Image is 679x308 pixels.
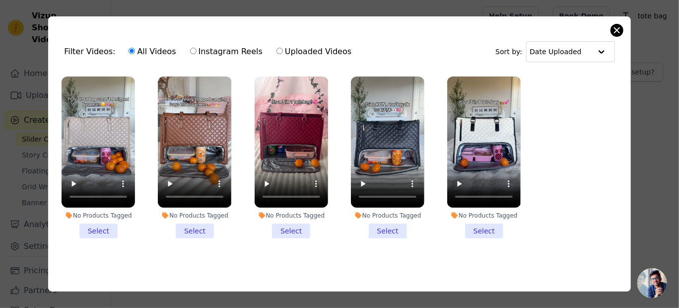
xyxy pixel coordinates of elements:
[611,24,623,36] button: Close modal
[190,45,263,58] label: Instagram Reels
[62,212,135,220] div: No Products Tagged
[495,41,615,62] div: Sort by:
[637,268,667,298] a: Open chat
[255,212,328,220] div: No Products Tagged
[64,40,357,63] div: Filter Videos:
[128,45,176,58] label: All Videos
[351,212,424,220] div: No Products Tagged
[276,45,352,58] label: Uploaded Videos
[158,212,231,220] div: No Products Tagged
[447,212,521,220] div: No Products Tagged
